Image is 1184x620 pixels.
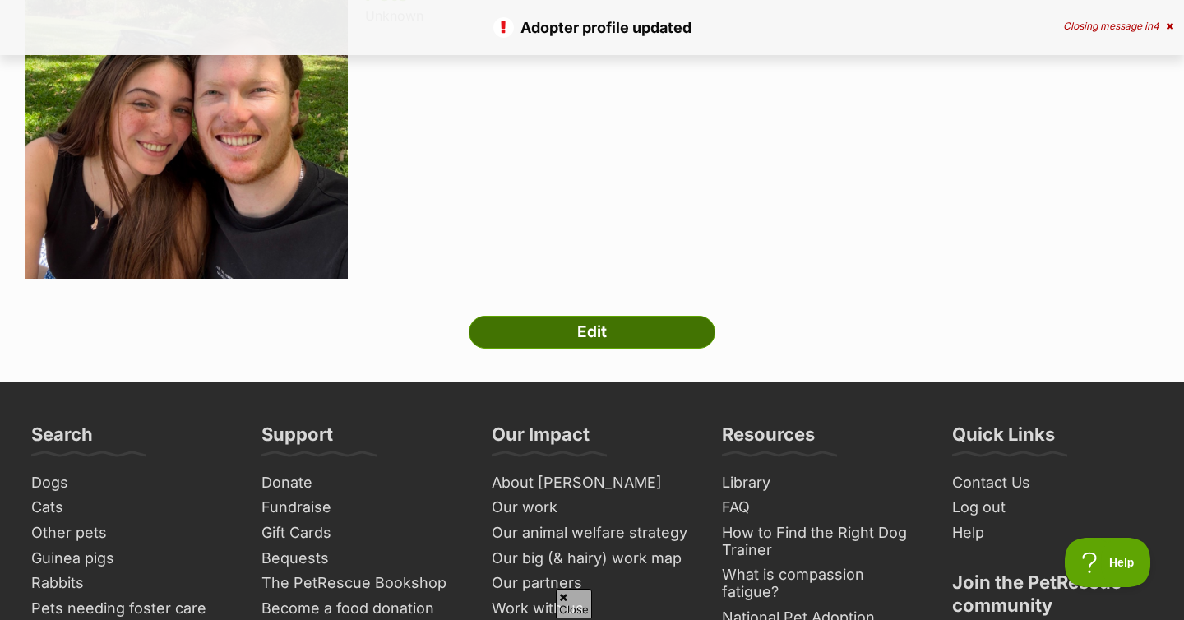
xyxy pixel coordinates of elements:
[255,546,469,571] a: Bequests
[485,495,699,521] a: Our work
[946,495,1159,521] a: Log out
[556,589,592,618] span: Close
[1065,538,1151,587] iframe: Help Scout Beacon - Open
[946,521,1159,546] a: Help
[1063,21,1173,32] div: Closing message in
[715,470,929,496] a: Library
[469,316,715,349] a: Edit
[1153,20,1159,32] span: 4
[31,423,93,456] h3: Search
[261,423,333,456] h3: Support
[485,546,699,571] a: Our big (& hairy) work map
[25,470,238,496] a: Dogs
[715,521,929,562] a: How to Find the Right Dog Trainer
[255,521,469,546] a: Gift Cards
[255,495,469,521] a: Fundraise
[485,521,699,546] a: Our animal welfare strategy
[25,521,238,546] a: Other pets
[715,562,929,604] a: What is compassion fatigue?
[492,423,590,456] h3: Our Impact
[485,571,699,596] a: Our partners
[255,571,469,596] a: The PetRescue Bookshop
[25,546,238,571] a: Guinea pigs
[25,495,238,521] a: Cats
[946,470,1159,496] a: Contact Us
[485,470,699,496] a: About [PERSON_NAME]
[16,16,1168,39] p: Adopter profile updated
[25,571,238,596] a: Rabbits
[255,470,469,496] a: Donate
[952,423,1055,456] h3: Quick Links
[715,495,929,521] a: FAQ
[722,423,815,456] h3: Resources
